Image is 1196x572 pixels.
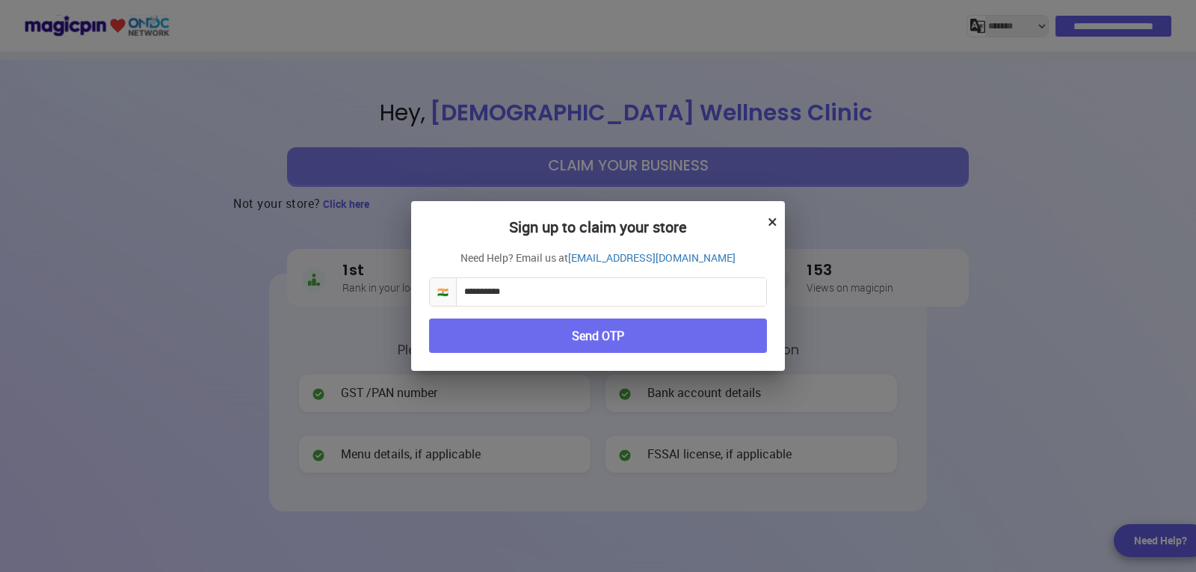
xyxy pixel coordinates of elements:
[568,250,736,265] a: [EMAIL_ADDRESS][DOMAIN_NAME]
[429,219,767,250] h2: Sign up to claim your store
[430,278,457,306] span: 🇮🇳
[768,209,777,234] button: ×
[429,319,767,354] button: Send OTP
[429,250,767,265] p: Need Help? Email us at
